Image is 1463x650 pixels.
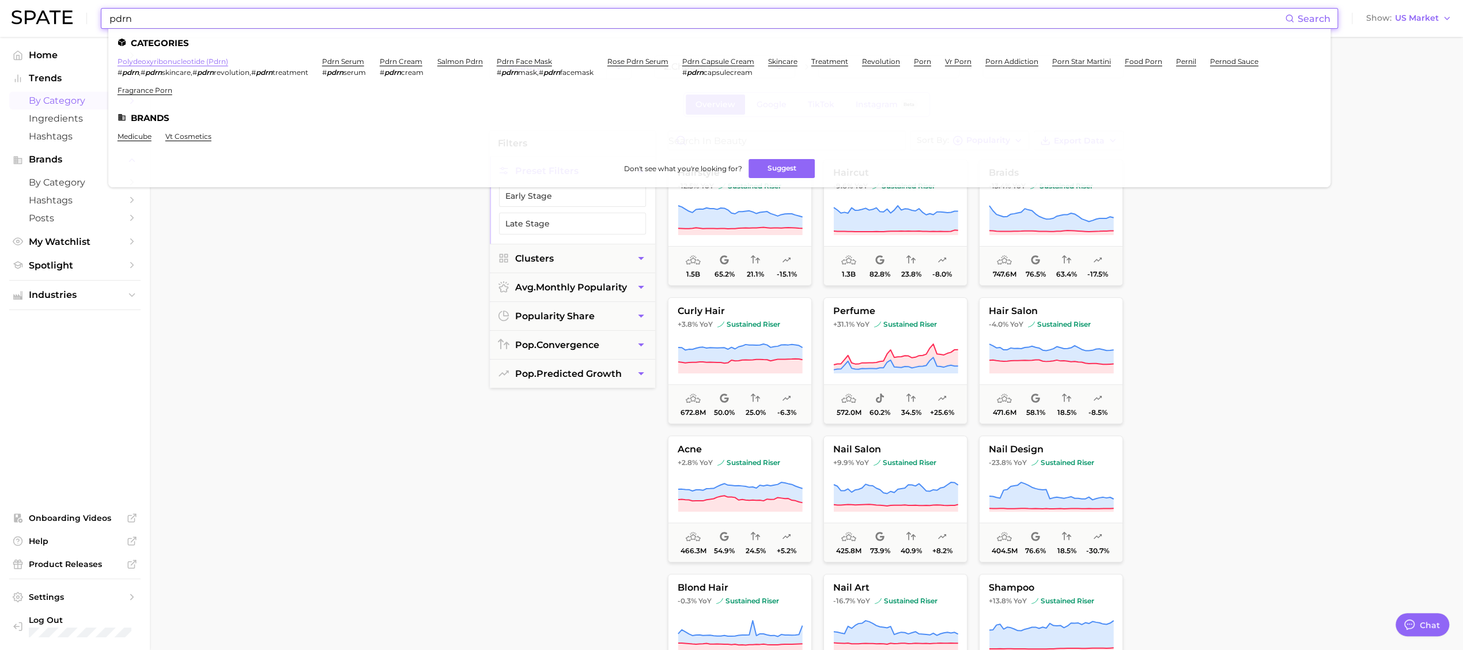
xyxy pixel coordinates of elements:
[9,46,141,64] a: Home
[989,458,1012,467] span: -23.8%
[1062,392,1071,406] span: popularity convergence: Very Low Convergence
[1025,547,1046,555] span: 76.6%
[874,321,881,328] img: sustained riser
[1088,409,1107,417] span: -8.5%
[623,164,742,173] span: Don't see what you're looking for?
[1014,458,1027,467] span: YoY
[875,596,937,606] span: sustained riser
[824,444,967,455] span: nail salon
[515,339,536,350] abbr: popularity index
[9,555,141,573] a: Product Releases
[108,9,1285,28] input: Search here for a brand, industry, or ingredient
[668,436,812,562] button: acne+2.8% YoYsustained risersustained riser466.3m54.9%24.5%+5.2%
[777,409,796,417] span: -6.3%
[932,547,952,555] span: +8.2%
[811,57,848,66] a: treatment
[989,320,1008,328] span: -4.0%
[1062,254,1071,267] span: popularity convergence: High Convergence
[833,458,854,467] span: +9.9%
[668,444,811,455] span: acne
[1298,13,1330,24] span: Search
[29,536,121,546] span: Help
[1028,320,1091,329] span: sustained riser
[1056,270,1077,278] span: 63.4%
[1026,409,1045,417] span: 58.1%
[937,254,947,267] span: popularity predicted growth: Uncertain
[997,530,1012,544] span: average monthly popularity: Very High Popularity
[1093,254,1102,267] span: popularity predicted growth: Uncertain
[29,95,121,106] span: by Category
[1087,270,1108,278] span: -17.5%
[490,360,655,388] button: pop.predicted growth
[1093,530,1102,544] span: popularity predicted growth: Very Unlikely
[682,68,687,77] span: #
[700,320,713,329] span: YoY
[862,57,900,66] a: revolution
[1062,530,1071,544] span: popularity convergence: Very Low Convergence
[823,159,967,286] button: haircut-9.6% YoYsustained risersustained riser1.3b82.8%23.8%-8.0%
[380,57,422,66] a: pdrn cream
[991,547,1017,555] span: 404.5m
[1176,57,1196,66] a: pernil
[997,254,1012,267] span: average monthly popularity: Very High Popularity
[668,306,811,316] span: curly hair
[856,320,870,329] span: YoY
[979,436,1123,562] button: nail design-23.8% YoYsustained risersustained riser404.5m76.6%18.5%-30.7%
[9,92,141,109] a: by Category
[836,409,861,417] span: 572.0m
[9,209,141,227] a: Posts
[1028,321,1035,328] img: sustained riser
[9,588,141,606] a: Settings
[751,392,760,406] span: popularity convergence: Low Convergence
[751,530,760,544] span: popularity convergence: Low Convergence
[1395,15,1439,21] span: US Market
[833,596,855,605] span: -16.7%
[490,273,655,301] button: avg.monthly popularity
[29,559,121,569] span: Product Releases
[901,409,921,417] span: 34.5%
[714,547,735,555] span: 54.9%
[823,297,967,424] button: perfume+31.1% YoYsustained risersustained riser572.0m60.2%34.5%+25.6%
[1031,458,1094,467] span: sustained riser
[145,68,162,77] em: pdrn
[29,113,121,124] span: Ingredients
[717,321,724,328] img: sustained riser
[327,68,343,77] em: pdrn
[874,320,937,329] span: sustained riser
[782,392,791,406] span: popularity predicted growth: Uncertain
[518,68,537,77] span: mask
[501,68,518,77] em: pdrn
[322,68,327,77] span: #
[768,57,797,66] a: skincare
[9,611,141,641] a: Log out. Currently logged in with e-mail ashley.yukech@ros.com.
[12,10,73,24] img: SPATE
[214,68,249,77] span: revolution
[29,50,121,61] span: Home
[841,392,856,406] span: average monthly popularity: Very High Popularity
[937,392,947,406] span: popularity predicted growth: Very Likely
[490,302,655,330] button: popularity share
[380,68,384,77] span: #
[192,68,197,77] span: #
[1210,57,1258,66] a: pernod sauce
[678,596,697,605] span: -0.3%
[490,244,655,273] button: Clusters
[9,70,141,87] button: Trends
[992,270,1016,278] span: 747.6m
[543,68,560,77] em: pdrn
[1057,409,1076,417] span: 18.5%
[717,458,780,467] span: sustained riser
[1086,547,1109,555] span: -30.7%
[29,177,121,188] span: by Category
[9,286,141,304] button: Industries
[162,68,191,77] span: skincare
[704,68,753,77] span: capsulecream
[716,598,723,604] img: sustained riser
[118,68,308,77] div: , , ,
[720,530,729,544] span: popularity share: Google
[833,320,855,328] span: +31.1%
[1031,254,1040,267] span: popularity share: Google
[1363,11,1454,26] button: ShowUS Market
[782,530,791,544] span: popularity predicted growth: Likely
[9,509,141,527] a: Onboarding Videos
